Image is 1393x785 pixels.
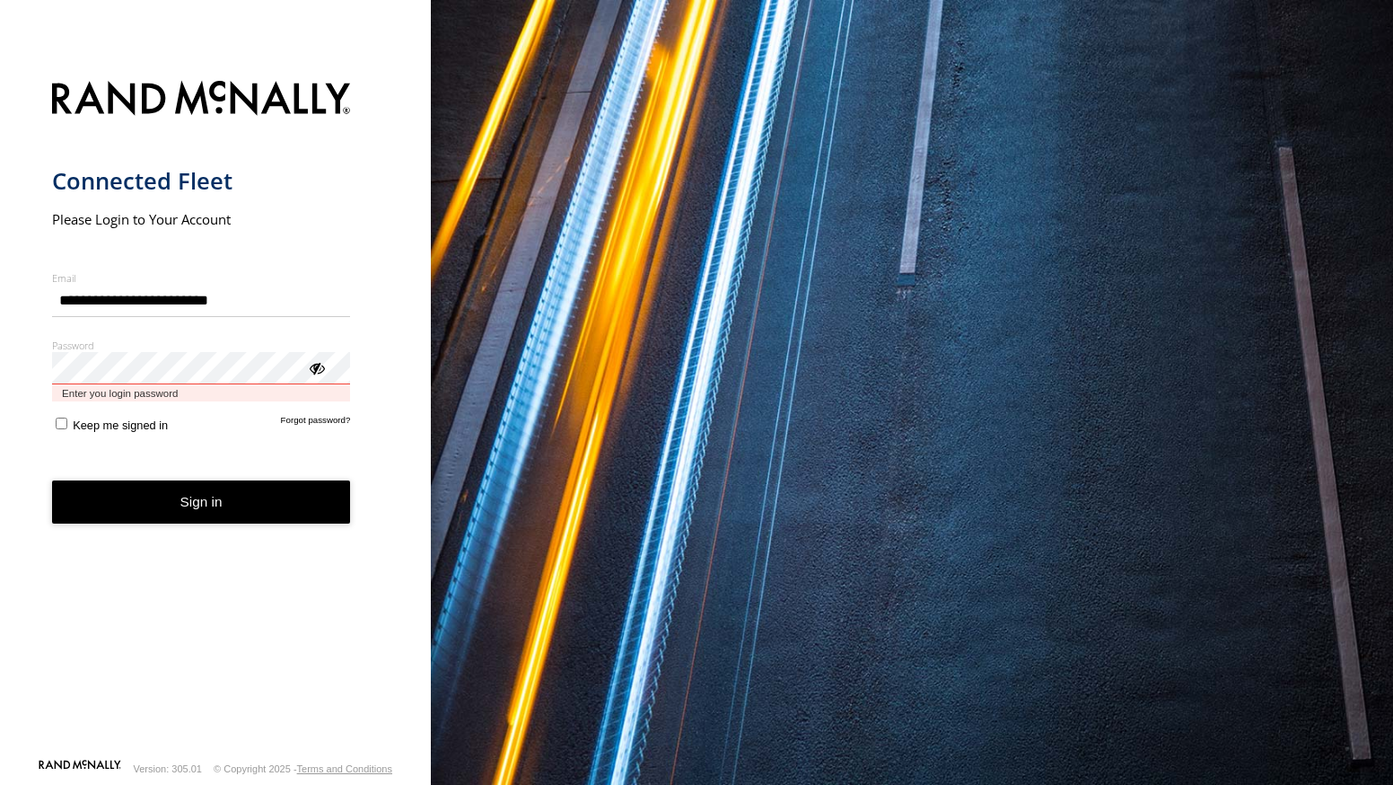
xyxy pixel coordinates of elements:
[52,166,351,196] h1: Connected Fleet
[52,77,351,123] img: Rand McNally
[281,415,351,432] a: Forgot password?
[56,418,67,429] input: Keep me signed in
[52,210,351,228] h2: Please Login to Your Account
[52,384,351,401] span: Enter you login password
[39,760,121,778] a: Visit our Website
[73,419,168,432] span: Keep me signed in
[134,763,202,774] div: Version: 305.01
[52,271,351,285] label: Email
[214,763,392,774] div: © Copyright 2025 -
[297,763,392,774] a: Terms and Conditions
[307,358,325,376] div: ViewPassword
[52,339,351,352] label: Password
[52,481,351,525] button: Sign in
[52,70,380,758] form: main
